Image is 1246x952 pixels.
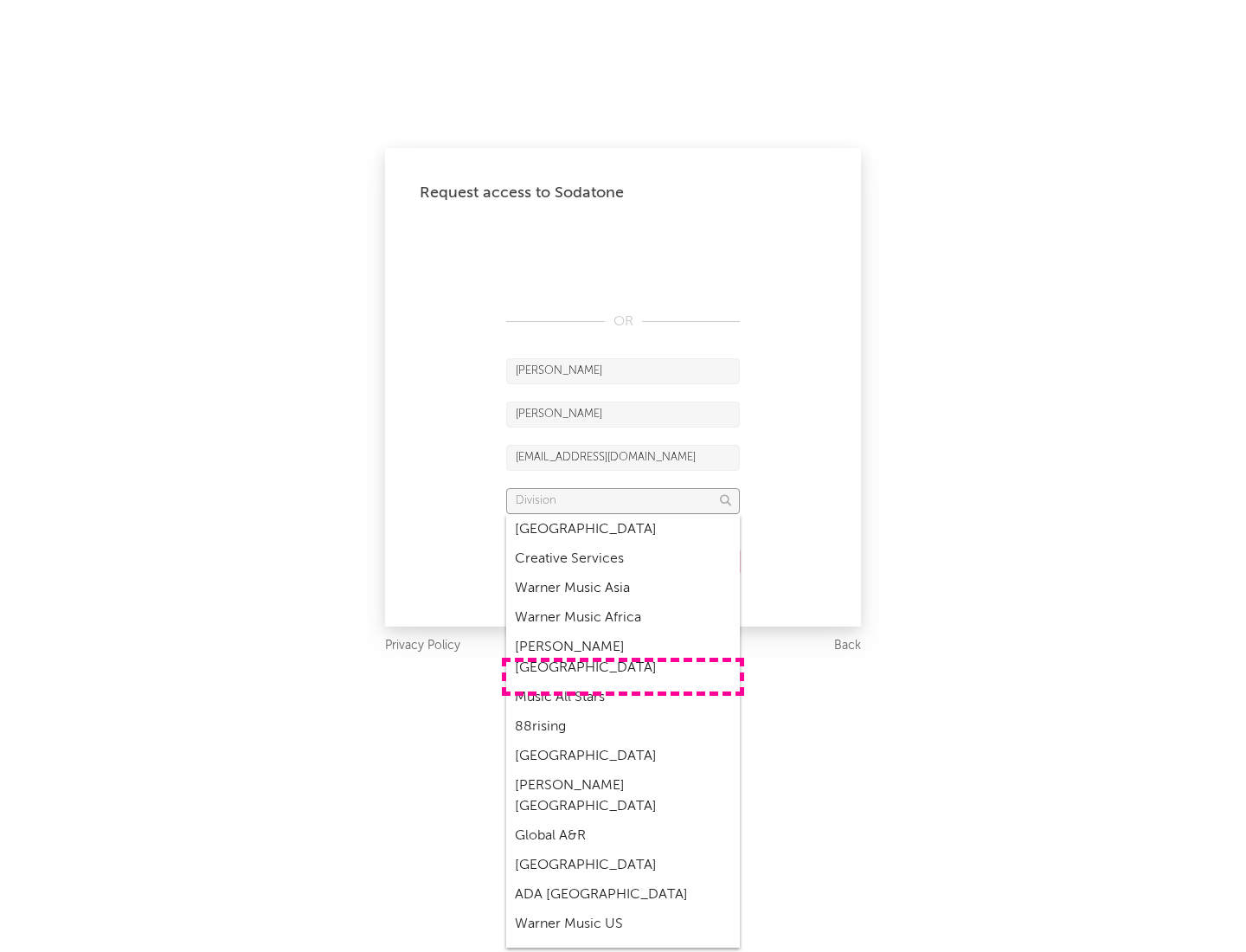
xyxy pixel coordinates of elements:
[834,635,861,657] a: Back
[506,683,740,712] div: Music All Stars
[506,821,740,851] div: Global A&R
[506,742,740,771] div: [GEOGRAPHIC_DATA]
[506,312,740,332] div: OR
[506,603,740,633] div: Warner Music Africa
[506,880,740,910] div: ADA [GEOGRAPHIC_DATA]
[506,515,740,544] div: [GEOGRAPHIC_DATA]
[506,910,740,939] div: Warner Music US
[506,851,740,880] div: [GEOGRAPHIC_DATA]
[506,712,740,742] div: 88rising
[506,633,740,683] div: [PERSON_NAME] [GEOGRAPHIC_DATA]
[420,183,826,203] div: Request access to Sodatone
[385,635,460,657] a: Privacy Policy
[506,488,740,514] input: Division
[506,574,740,603] div: Warner Music Asia
[506,771,740,821] div: [PERSON_NAME] [GEOGRAPHIC_DATA]
[506,358,740,384] input: First Name
[506,445,740,471] input: Email
[506,402,740,428] input: Last Name
[506,544,740,574] div: Creative Services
